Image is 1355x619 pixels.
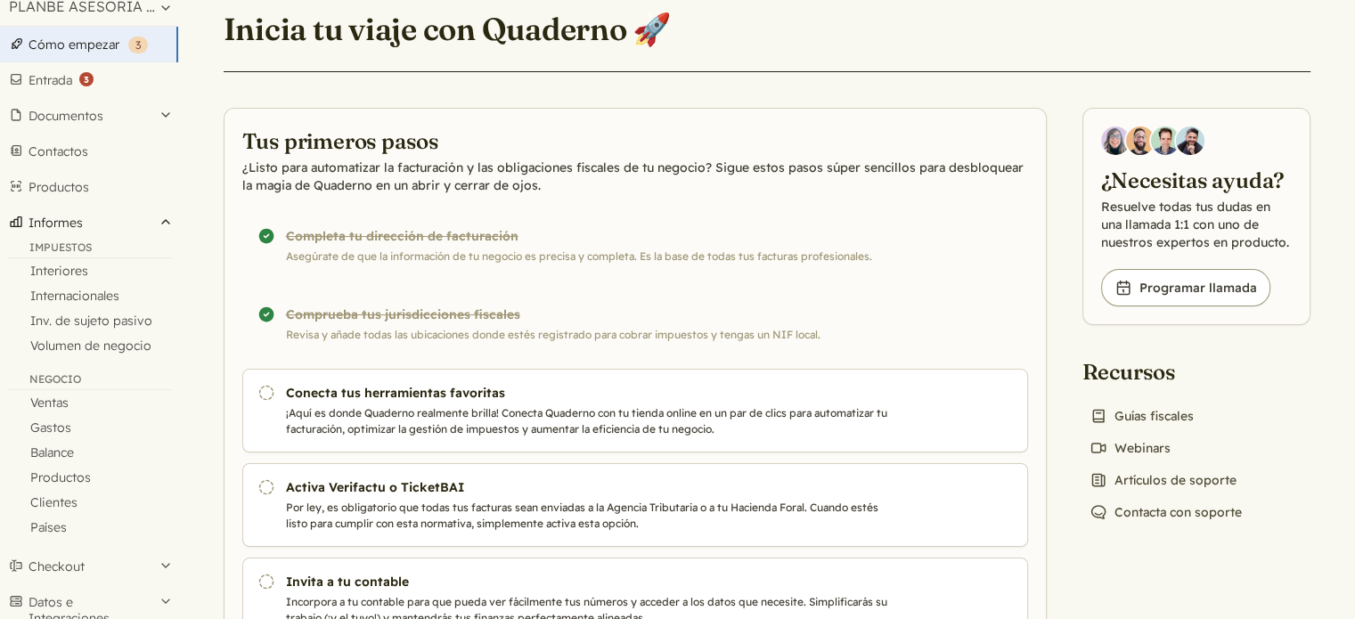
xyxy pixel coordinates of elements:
[1082,403,1201,428] a: Guías fiscales
[1082,468,1244,493] a: Artículos de soporte
[286,405,894,437] p: ¡Aquí es donde Quaderno realmente brilla! Conecta Quaderno con tu tienda online en un par de clic...
[1101,126,1130,155] img: Diana Carrasco, Account Executive at Quaderno
[79,72,94,86] strong: 3
[242,463,1028,547] a: Activa Verifactu o TicketBAI Por ley, es obligatorio que todas tus facturas sean enviadas a la Ag...
[1176,126,1204,155] img: Javier Rubio, DevRel at Quaderno
[286,384,894,402] h3: Conecta tus herramientas favoritas
[286,573,894,590] h3: Invita a tu contable
[1101,269,1270,306] a: Programar llamada
[1126,126,1155,155] img: Jairo Fumero, Account Executive at Quaderno
[7,240,171,258] div: Impuestos
[1082,500,1249,525] a: Contacta con soporte
[242,159,1028,194] p: ¿Listo para automatizar la facturación y las obligaciones fiscales de tu negocio? Sigue estos pas...
[242,126,1028,155] h2: Tus primeros pasos
[135,38,141,52] span: 3
[1082,357,1249,386] h2: Recursos
[224,10,672,49] h1: Inicia tu viaje con Quaderno 🚀
[242,369,1028,452] a: Conecta tus herramientas favoritas ¡Aquí es donde Quaderno realmente brilla! Conecta Quaderno con...
[1101,166,1292,194] h2: ¿Necesitas ayuda?
[1101,198,1292,251] p: Resuelve todas tus dudas en una llamada 1:1 con uno de nuestros expertos en producto.
[286,500,894,532] p: Por ley, es obligatorio que todas tus facturas sean enviadas a la Agencia Tributaria o a tu Hacie...
[286,478,894,496] h3: Activa Verifactu o TicketBAI
[7,372,171,390] div: Negocio
[1082,436,1178,460] a: Webinars
[1151,126,1180,155] img: Ivo Oltmans, Business Developer at Quaderno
